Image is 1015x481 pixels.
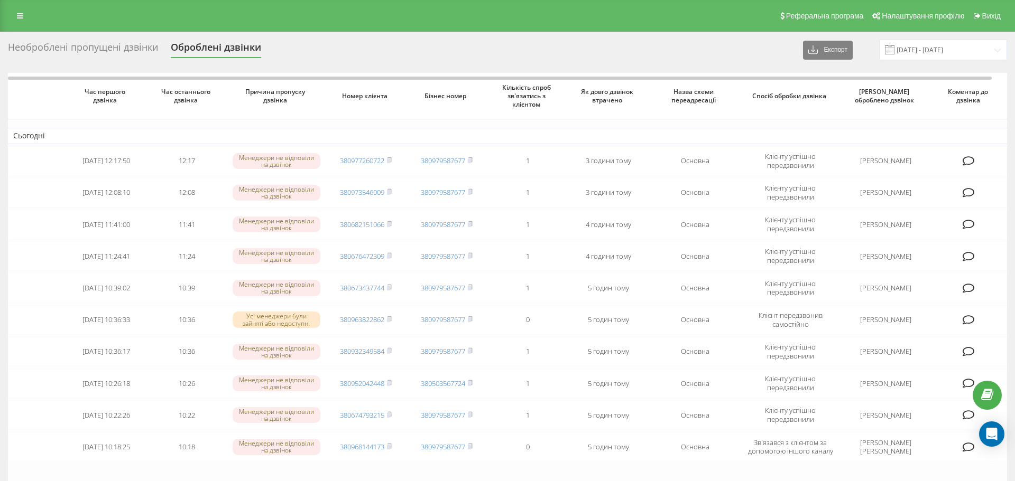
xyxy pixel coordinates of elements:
[487,400,568,430] td: 1
[741,305,839,335] td: Клієнт передзвонив самостійно
[415,92,478,100] span: Бізнес номер
[233,185,320,201] div: Менеджери не відповіли на дзвінок
[421,187,465,197] a: 380979587677
[340,251,384,261] a: 380676472309
[66,210,146,239] td: [DATE] 11:41:00
[421,315,465,324] a: 380979587677
[8,42,158,58] div: Необроблені пропущені дзвінки
[496,83,559,108] span: Кількість спроб зв'язатись з клієнтом
[487,432,568,461] td: 0
[487,210,568,239] td: 1
[421,251,465,261] a: 380979587677
[658,88,732,104] span: Назва схеми переадресації
[839,273,932,303] td: [PERSON_NAME]
[839,241,932,271] td: [PERSON_NAME]
[66,178,146,208] td: [DATE] 12:08:10
[741,337,839,366] td: Клієнту успішно передзвонили
[75,88,138,104] span: Час першого дзвінка
[568,400,649,430] td: 5 годин тому
[649,273,742,303] td: Основна
[233,216,320,232] div: Менеджери не відповіли на дзвінок
[146,432,227,461] td: 10:18
[577,88,640,104] span: Як довго дзвінок втрачено
[340,410,384,420] a: 380674793215
[940,88,999,104] span: Коментар до дзвінка
[568,369,649,398] td: 5 годин тому
[839,432,932,461] td: [PERSON_NAME] [PERSON_NAME]
[568,146,649,176] td: 3 години тому
[487,305,568,335] td: 0
[487,337,568,366] td: 1
[146,400,227,430] td: 10:22
[146,210,227,239] td: 11:41
[8,128,1007,144] td: Сьогодні
[882,12,964,20] span: Налаштування профілю
[487,146,568,176] td: 1
[649,400,742,430] td: Основна
[839,178,932,208] td: [PERSON_NAME]
[233,439,320,455] div: Менеджери не відповіли на дзвінок
[741,369,839,398] td: Клієнту успішно передзвонили
[340,379,384,388] a: 380952042448
[146,273,227,303] td: 10:39
[340,156,384,165] a: 380977260722
[839,400,932,430] td: [PERSON_NAME]
[66,305,146,335] td: [DATE] 10:36:33
[741,178,839,208] td: Клієнту успішно передзвонили
[649,337,742,366] td: Основна
[748,438,833,456] span: Зв'язався з клієнтом за допомогою іншого каналу
[839,369,932,398] td: [PERSON_NAME]
[839,305,932,335] td: [PERSON_NAME]
[568,337,649,366] td: 5 годин тому
[66,273,146,303] td: [DATE] 10:39:02
[487,369,568,398] td: 1
[741,273,839,303] td: Клієнту успішно передзвонили
[146,146,227,176] td: 12:17
[421,220,465,229] a: 380979587677
[340,283,384,293] a: 380673437744
[155,88,219,104] span: Час останнього дзвінка
[421,346,465,356] a: 380979587677
[649,241,742,271] td: Основна
[233,344,320,360] div: Менеджери не відповіли на дзвінок
[568,273,649,303] td: 5 годин тому
[982,12,1001,20] span: Вихід
[146,369,227,398] td: 10:26
[340,442,384,451] a: 380968144173
[487,241,568,271] td: 1
[487,273,568,303] td: 1
[849,88,922,104] span: [PERSON_NAME] оброблено дзвінок
[66,337,146,366] td: [DATE] 10:36:17
[568,305,649,335] td: 5 годин тому
[233,153,320,169] div: Менеджери не відповіли на дзвінок
[649,305,742,335] td: Основна
[649,432,742,461] td: Основна
[146,305,227,335] td: 10:36
[741,400,839,430] td: Клієнту успішно передзвонили
[66,241,146,271] td: [DATE] 11:24:41
[786,12,864,20] span: Реферальна програма
[66,400,146,430] td: [DATE] 10:22:26
[340,187,384,197] a: 380973546009
[233,407,320,423] div: Менеджери не відповіли на дзвінок
[233,280,320,296] div: Менеджери не відповіли на дзвінок
[233,312,320,327] div: Усі менеджери були зайняті або недоступні
[66,146,146,176] td: [DATE] 12:17:50
[649,369,742,398] td: Основна
[421,410,465,420] a: 380979587677
[421,442,465,451] a: 380979587677
[839,337,932,366] td: [PERSON_NAME]
[340,315,384,324] a: 380963822862
[741,241,839,271] td: Клієнту успішно передзвонили
[979,421,1004,447] div: Open Intercom Messenger
[233,375,320,391] div: Менеджери не відповіли на дзвінок
[233,248,320,264] div: Менеджери не відповіли на дзвінок
[421,379,465,388] a: 380503567724
[839,210,932,239] td: [PERSON_NAME]
[741,210,839,239] td: Клієнту успішно передзвонили
[171,42,261,58] div: Оброблені дзвінки
[146,241,227,271] td: 11:24
[340,346,384,356] a: 380932349584
[146,337,227,366] td: 10:36
[568,432,649,461] td: 5 годин тому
